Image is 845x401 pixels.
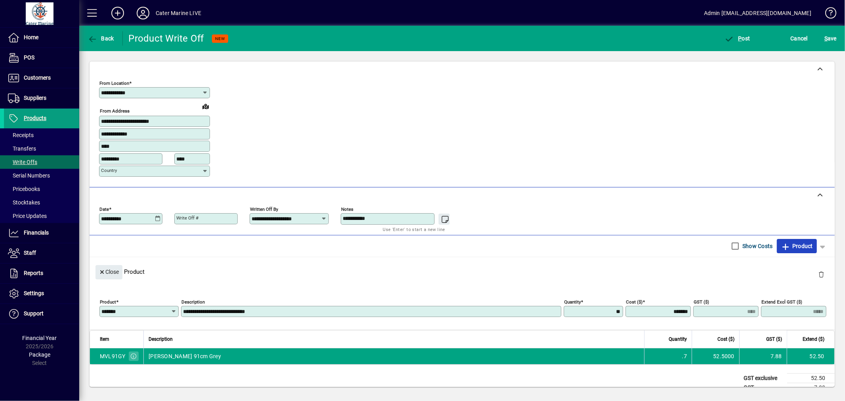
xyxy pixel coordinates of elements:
a: POS [4,48,79,68]
mat-label: Written off by [250,206,278,212]
button: Back [86,31,116,46]
button: Add [105,6,130,20]
mat-label: GST ($) [694,299,709,304]
span: Price Updates [8,213,47,219]
mat-hint: Use 'Enter' to start a new line [383,225,445,234]
a: Transfers [4,142,79,155]
span: Product [781,240,813,252]
td: GST exclusive [740,373,787,383]
button: Save [822,31,839,46]
mat-label: Date [99,206,109,212]
mat-label: Quantity [564,299,581,304]
span: Cost ($) [717,335,734,344]
a: Support [4,304,79,324]
button: Delete [812,265,831,284]
span: Stocktakes [8,199,40,206]
span: S [824,35,828,42]
a: Stocktakes [4,196,79,209]
mat-label: Description [181,299,205,304]
label: Show Costs [741,242,773,250]
app-page-header-button: Delete [812,271,831,278]
span: ost [725,35,750,42]
span: Products [24,115,46,121]
app-page-header-button: Back [79,31,123,46]
div: MVL91GY [100,352,126,360]
a: View on map [199,100,212,113]
span: NEW [215,36,225,41]
span: Financials [24,229,49,236]
span: POS [24,54,34,61]
span: Write Offs [8,159,37,165]
span: Support [24,310,44,317]
span: Transfers [8,145,36,152]
a: Home [4,28,79,48]
a: Settings [4,284,79,304]
mat-label: Cost ($) [626,299,643,304]
span: Extend ($) [803,335,824,344]
a: Suppliers [4,88,79,108]
a: Reports [4,264,79,283]
mat-label: Country [101,168,117,173]
span: Suppliers [24,95,46,101]
td: .7 [644,348,692,364]
span: Settings [24,290,44,296]
span: ave [824,32,837,45]
span: Home [24,34,38,40]
span: Cancel [791,32,808,45]
td: 7.88 [787,383,835,392]
span: Reports [24,270,43,276]
a: Write Offs [4,155,79,169]
span: GST ($) [766,335,782,344]
span: Financial Year [23,335,57,341]
span: Package [29,351,50,358]
td: GST [740,383,787,392]
a: Pricebooks [4,182,79,196]
a: Receipts [4,128,79,142]
mat-label: From location [99,80,129,86]
span: Item [100,335,109,344]
a: Knowledge Base [819,2,835,27]
button: Profile [130,6,156,20]
mat-label: Write Off # [176,215,198,221]
span: Quantity [669,335,687,344]
td: 52.5000 [692,348,739,364]
span: Back [88,35,114,42]
td: 7.88 [739,348,787,364]
td: 52.50 [787,348,834,364]
td: [PERSON_NAME] 91cm Grey [143,348,644,364]
button: Cancel [789,31,810,46]
div: Product Write Off [129,32,204,45]
button: Product [777,239,817,253]
div: Admin [EMAIL_ADDRESS][DOMAIN_NAME] [704,7,811,19]
a: Serial Numbers [4,169,79,182]
span: Pricebooks [8,186,40,192]
div: Cater Marine LIVE [156,7,201,19]
td: 52.50 [787,373,835,383]
mat-label: Notes [341,206,353,212]
span: Customers [24,74,51,81]
app-page-header-button: Close [93,268,124,275]
span: Serial Numbers [8,172,50,179]
a: Price Updates [4,209,79,223]
div: Product [90,257,835,286]
mat-label: Product [100,299,116,304]
a: Customers [4,68,79,88]
button: Close [95,265,122,279]
span: Staff [24,250,36,256]
span: Description [149,335,173,344]
a: Financials [4,223,79,243]
a: Staff [4,243,79,263]
span: Receipts [8,132,34,138]
button: Post [723,31,752,46]
span: Close [99,265,119,279]
mat-label: Extend excl GST ($) [761,299,802,304]
span: P [738,35,742,42]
